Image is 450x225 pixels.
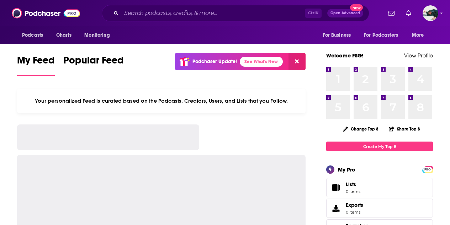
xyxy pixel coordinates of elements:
[326,142,433,151] a: Create My Top 8
[17,89,306,113] div: Your personalized Feed is curated based on the Podcasts, Creators, Users, and Lists that you Follow.
[423,5,438,21] img: User Profile
[326,178,433,197] a: Lists
[423,5,438,21] button: Show profile menu
[305,9,322,18] span: Ctrl K
[63,54,124,76] a: Popular Feed
[346,181,356,188] span: Lists
[323,30,351,40] span: For Business
[121,7,305,19] input: Search podcasts, credits, & more...
[56,30,72,40] span: Charts
[12,6,80,20] img: Podchaser - Follow, Share and Rate Podcasts
[84,30,110,40] span: Monitoring
[327,9,363,17] button: Open AdvancedNew
[326,52,364,59] a: Welcome FSG!
[79,29,119,42] button: open menu
[22,30,43,40] span: Podcasts
[346,189,360,194] span: 0 items
[423,167,432,172] a: PRO
[192,58,237,65] p: Podchaser Update!
[330,11,360,15] span: Open Advanced
[404,52,433,59] a: View Profile
[240,57,283,67] a: See What's New
[385,7,397,19] a: Show notifications dropdown
[52,29,76,42] a: Charts
[346,202,363,208] span: Exports
[329,203,343,213] span: Exports
[339,124,383,133] button: Change Top 8
[364,30,398,40] span: For Podcasters
[388,122,420,136] button: Share Top 8
[318,29,360,42] button: open menu
[412,30,424,40] span: More
[17,29,52,42] button: open menu
[423,5,438,21] span: Logged in as fsg.publicity
[359,29,408,42] button: open menu
[326,199,433,218] a: Exports
[329,183,343,193] span: Lists
[350,4,363,11] span: New
[403,7,414,19] a: Show notifications dropdown
[63,54,124,71] span: Popular Feed
[407,29,433,42] button: open menu
[423,167,432,172] span: PRO
[17,54,55,71] span: My Feed
[346,210,363,215] span: 0 items
[346,181,360,188] span: Lists
[102,5,369,21] div: Search podcasts, credits, & more...
[338,166,355,173] div: My Pro
[17,54,55,76] a: My Feed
